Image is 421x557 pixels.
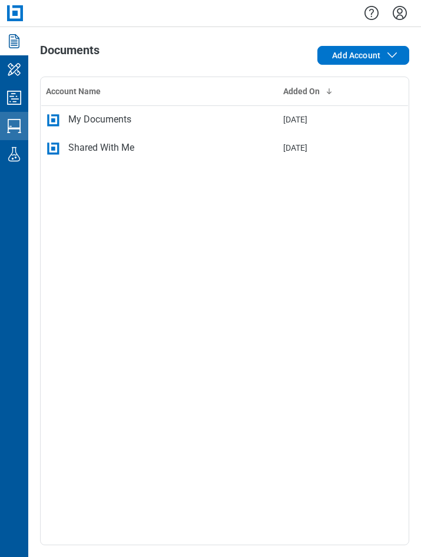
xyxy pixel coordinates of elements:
[317,46,409,65] button: Add Account
[332,49,380,61] span: Add Account
[279,134,352,162] td: [DATE]
[68,141,134,155] div: Shared With Me
[283,85,347,97] div: Added On
[5,88,24,107] svg: Studio Projects
[5,117,24,135] svg: Studio Sessions
[5,32,24,51] svg: Documents
[40,44,100,62] h1: Documents
[279,105,352,134] td: [DATE]
[5,145,24,164] svg: Labs
[41,77,409,163] table: bb-data-table
[390,3,409,23] button: Settings
[46,85,274,97] div: Account Name
[68,112,131,127] div: My Documents
[5,60,24,79] svg: My Workspace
